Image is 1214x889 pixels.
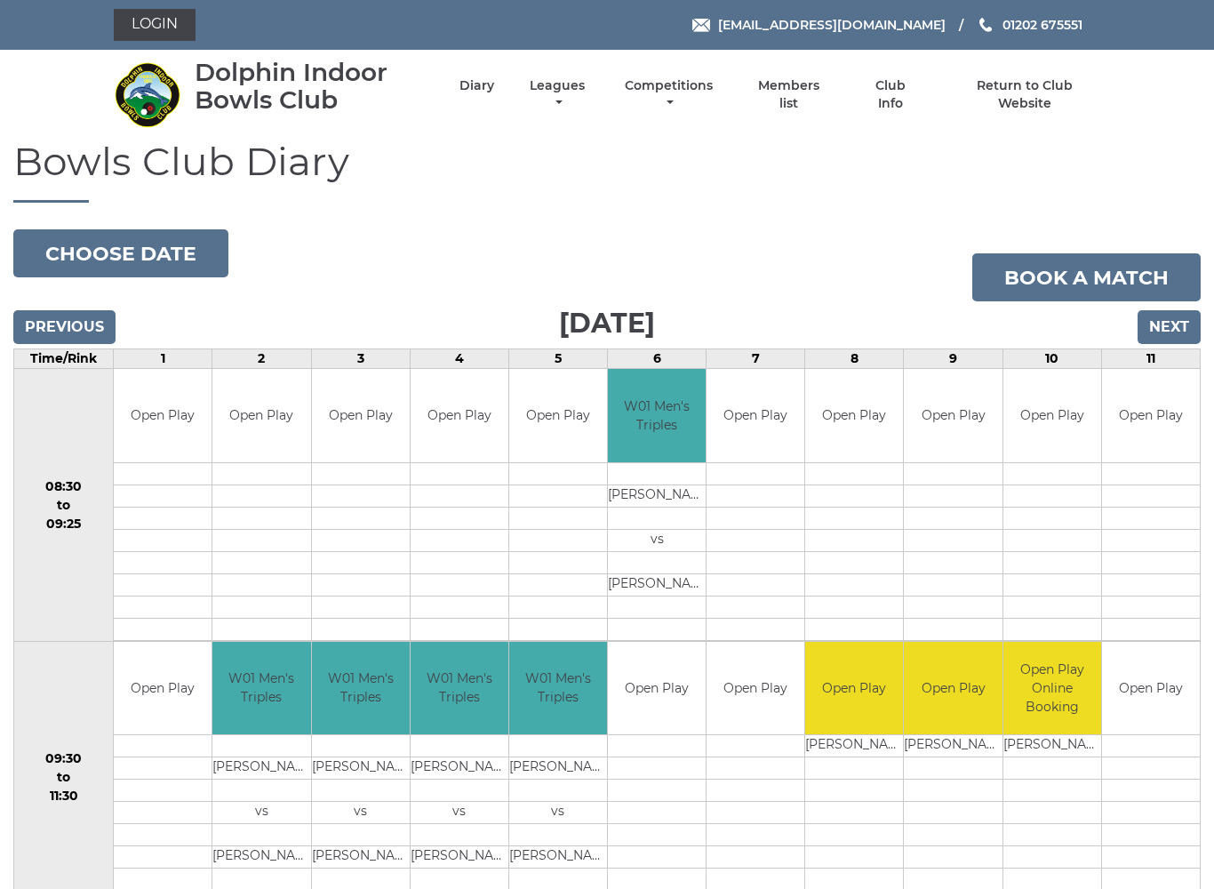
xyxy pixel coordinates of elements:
[1002,17,1082,33] span: 01202 675551
[977,15,1082,35] a: Phone us 01202 675551
[410,349,508,369] td: 4
[508,349,607,369] td: 5
[509,369,607,462] td: Open Play
[411,369,508,462] td: Open Play
[1002,349,1101,369] td: 10
[212,802,310,824] td: vs
[805,349,904,369] td: 8
[212,642,310,735] td: W01 Men's Triples
[608,642,706,735] td: Open Play
[312,846,410,869] td: [PERSON_NAME]
[805,735,903,757] td: [PERSON_NAME]
[411,642,508,735] td: W01 Men's Triples
[707,349,805,369] td: 7
[312,757,410,780] td: [PERSON_NAME]
[608,349,707,369] td: 6
[620,77,717,112] a: Competitions
[212,369,310,462] td: Open Play
[707,642,804,735] td: Open Play
[459,77,494,94] a: Diary
[904,735,1002,757] td: [PERSON_NAME]
[509,757,607,780] td: [PERSON_NAME]
[411,757,508,780] td: [PERSON_NAME]
[114,642,212,735] td: Open Play
[904,642,1002,735] td: Open Play
[608,369,706,462] td: W01 Men's Triples
[692,15,946,35] a: Email [EMAIL_ADDRESS][DOMAIN_NAME]
[861,77,919,112] a: Club Info
[13,140,1201,203] h1: Bowls Club Diary
[1102,642,1200,735] td: Open Play
[608,485,706,507] td: [PERSON_NAME]
[608,573,706,596] td: [PERSON_NAME]
[509,802,607,824] td: vs
[950,77,1100,112] a: Return to Club Website
[509,642,607,735] td: W01 Men's Triples
[805,369,903,462] td: Open Play
[411,802,508,824] td: vs
[509,846,607,869] td: [PERSON_NAME]
[748,77,830,112] a: Members list
[312,802,410,824] td: vs
[1138,310,1201,344] input: Next
[212,349,311,369] td: 2
[411,846,508,869] td: [PERSON_NAME]
[14,349,114,369] td: Time/Rink
[13,310,116,344] input: Previous
[608,529,706,551] td: vs
[707,369,804,462] td: Open Play
[14,369,114,642] td: 08:30 to 09:25
[525,77,589,112] a: Leagues
[114,369,212,462] td: Open Play
[1003,369,1101,462] td: Open Play
[972,253,1201,301] a: Book a match
[312,642,410,735] td: W01 Men's Triples
[718,17,946,33] span: [EMAIL_ADDRESS][DOMAIN_NAME]
[904,369,1002,462] td: Open Play
[1102,369,1200,462] td: Open Play
[692,19,710,32] img: Email
[979,18,992,32] img: Phone us
[1101,349,1200,369] td: 11
[114,61,180,128] img: Dolphin Indoor Bowls Club
[195,59,428,114] div: Dolphin Indoor Bowls Club
[312,369,410,462] td: Open Play
[1003,735,1101,757] td: [PERSON_NAME]
[1003,642,1101,735] td: Open Play Online Booking
[212,846,310,869] td: [PERSON_NAME]
[13,229,228,277] button: Choose date
[114,349,212,369] td: 1
[904,349,1002,369] td: 9
[114,9,196,41] a: Login
[311,349,410,369] td: 3
[212,757,310,780] td: [PERSON_NAME]
[805,642,903,735] td: Open Play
